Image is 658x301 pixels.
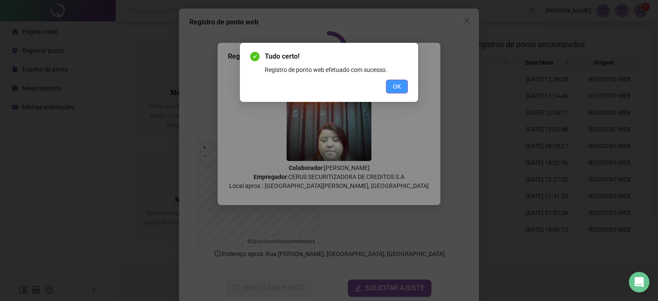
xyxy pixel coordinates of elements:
div: Open Intercom Messenger [629,272,649,292]
div: Registro de ponto web efetuado com sucesso. [265,65,408,75]
span: check-circle [250,52,260,61]
span: OK [393,82,401,91]
button: OK [386,80,408,93]
span: Tudo certo! [265,51,408,62]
